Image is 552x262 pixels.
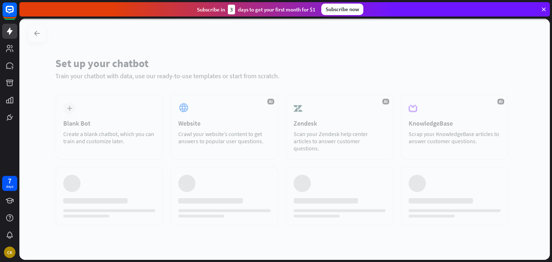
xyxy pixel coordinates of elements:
[228,5,235,14] div: 3
[2,176,17,191] a: 7 days
[8,178,11,184] div: 7
[4,247,15,258] div: CK
[321,4,363,15] div: Subscribe now
[6,184,13,189] div: days
[197,5,316,14] div: Subscribe in days to get your first month for $1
